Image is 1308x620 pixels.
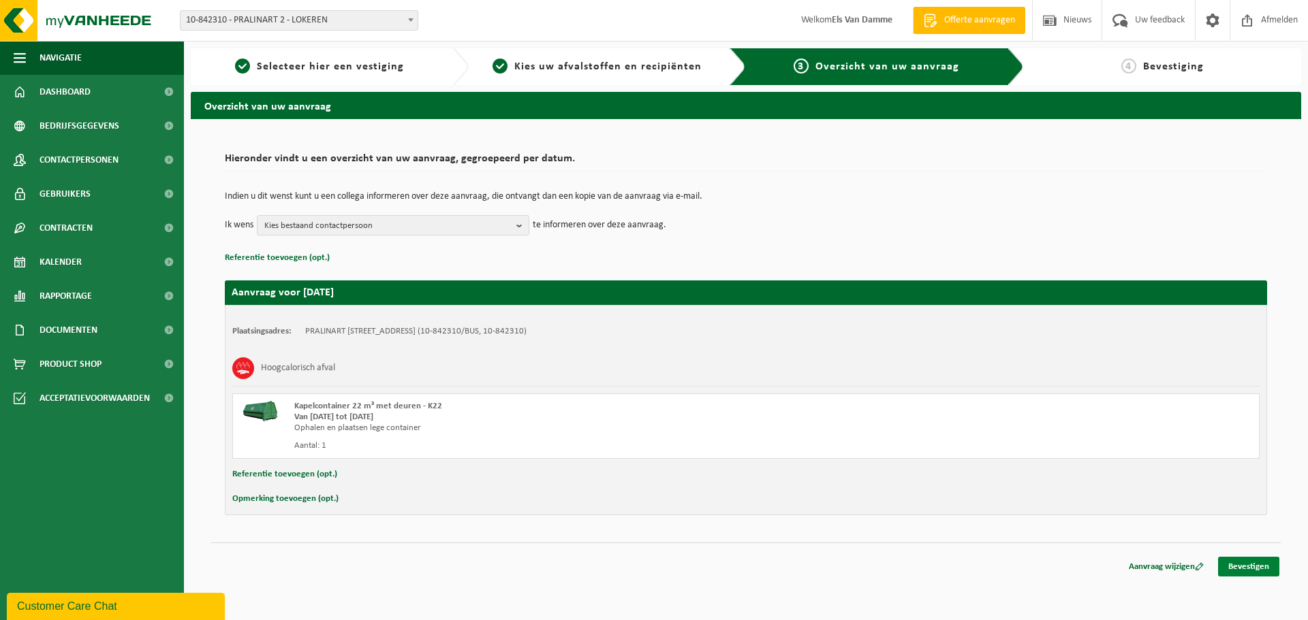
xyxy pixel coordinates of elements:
span: Navigatie [40,41,82,75]
span: Kies bestaand contactpersoon [264,216,511,236]
span: Offerte aanvragen [941,14,1018,27]
span: 2 [493,59,508,74]
span: Contactpersonen [40,143,119,177]
button: Opmerking toevoegen (opt.) [232,490,339,508]
span: Gebruikers [40,177,91,211]
span: Overzicht van uw aanvraag [815,61,959,72]
div: Aantal: 1 [294,440,800,451]
span: 1 [235,59,250,74]
span: Acceptatievoorwaarden [40,381,150,415]
strong: Van [DATE] tot [DATE] [294,412,373,421]
strong: Aanvraag voor [DATE] [232,287,334,298]
span: Contracten [40,211,93,245]
iframe: chat widget [7,590,228,620]
strong: Els Van Damme [832,15,892,25]
p: Indien u dit wenst kunt u een collega informeren over deze aanvraag, die ontvangt dan een kopie v... [225,192,1267,201]
a: Bevestigen [1218,557,1279,576]
h2: Overzicht van uw aanvraag [191,92,1301,118]
a: Aanvraag wijzigen [1119,557,1214,576]
span: Product Shop [40,347,102,381]
span: Documenten [40,313,97,347]
span: Kies uw afvalstoffen en recipiënten [514,61,702,72]
img: HK-XK-22-GN-00.png [240,401,281,421]
div: Ophalen en plaatsen lege container [294,423,800,434]
h2: Hieronder vindt u een overzicht van uw aanvraag, gegroepeerd per datum. [225,153,1267,172]
span: Rapportage [40,279,92,313]
a: Offerte aanvragen [913,7,1025,34]
strong: Plaatsingsadres: [232,327,292,336]
span: 4 [1121,59,1136,74]
span: 10-842310 - PRALINART 2 - LOKEREN [180,10,418,31]
span: Selecteer hier een vestiging [257,61,404,72]
span: Dashboard [40,75,91,109]
button: Kies bestaand contactpersoon [257,215,529,235]
span: Kapelcontainer 22 m³ met deuren - K22 [294,402,442,410]
span: Bedrijfsgegevens [40,109,119,143]
p: Ik wens [225,215,253,235]
td: PRALINART [STREET_ADDRESS] (10-842310/BUS, 10-842310) [305,326,527,337]
p: te informeren over deze aanvraag. [533,215,666,235]
a: 2Kies uw afvalstoffen en recipiënten [476,59,719,75]
span: 10-842310 - PRALINART 2 - LOKEREN [181,11,418,30]
span: Kalender [40,245,82,279]
h3: Hoogcalorisch afval [261,357,335,379]
span: 3 [794,59,809,74]
a: 1Selecteer hier een vestiging [198,59,441,75]
button: Referentie toevoegen (opt.) [225,249,330,267]
button: Referentie toevoegen (opt.) [232,466,337,483]
span: Bevestiging [1143,61,1204,72]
